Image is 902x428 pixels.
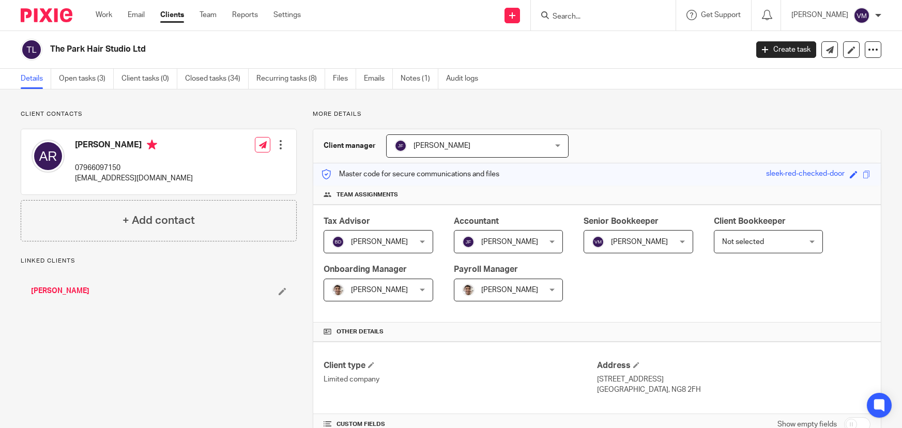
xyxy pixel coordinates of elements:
[31,286,89,296] a: [PERSON_NAME]
[75,140,193,152] h4: [PERSON_NAME]
[21,69,51,89] a: Details
[75,173,193,184] p: [EMAIL_ADDRESS][DOMAIN_NAME]
[791,10,848,20] p: [PERSON_NAME]
[597,385,870,395] p: [GEOGRAPHIC_DATA], NG8 2FH
[185,69,249,89] a: Closed tasks (34)
[128,10,145,20] a: Email
[766,169,845,180] div: sleek-red-checked-door
[722,238,764,246] span: Not selected
[50,44,603,55] h2: The Park Hair Studio Ltd
[364,69,393,89] a: Emails
[552,12,645,22] input: Search
[147,140,157,150] i: Primary
[332,284,344,296] img: PXL_20240409_141816916.jpg
[462,284,475,296] img: PXL_20240409_141816916.jpg
[584,217,659,225] span: Senior Bookkeeper
[853,7,870,24] img: svg%3E
[351,238,408,246] span: [PERSON_NAME]
[324,265,407,273] span: Onboarding Manager
[481,238,538,246] span: [PERSON_NAME]
[337,328,384,336] span: Other details
[462,236,475,248] img: svg%3E
[200,10,217,20] a: Team
[592,236,604,248] img: svg%3E
[324,374,597,385] p: Limited company
[714,217,786,225] span: Client Bookkeeper
[96,10,112,20] a: Work
[351,286,408,294] span: [PERSON_NAME]
[414,142,470,149] span: [PERSON_NAME]
[232,10,258,20] a: Reports
[337,191,398,199] span: Team assignments
[701,11,741,19] span: Get Support
[32,140,65,173] img: svg%3E
[454,265,518,273] span: Payroll Manager
[332,236,344,248] img: svg%3E
[160,10,184,20] a: Clients
[597,374,870,385] p: [STREET_ADDRESS]
[256,69,325,89] a: Recurring tasks (8)
[446,69,486,89] a: Audit logs
[21,8,72,22] img: Pixie
[324,141,376,151] h3: Client manager
[597,360,870,371] h4: Address
[59,69,114,89] a: Open tasks (3)
[321,169,499,179] p: Master code for secure communications and files
[481,286,538,294] span: [PERSON_NAME]
[21,110,297,118] p: Client contacts
[454,217,499,225] span: Accountant
[401,69,438,89] a: Notes (1)
[611,238,668,246] span: [PERSON_NAME]
[394,140,407,152] img: svg%3E
[21,39,42,60] img: svg%3E
[21,257,297,265] p: Linked clients
[121,69,177,89] a: Client tasks (0)
[273,10,301,20] a: Settings
[123,212,195,228] h4: + Add contact
[333,69,356,89] a: Files
[313,110,881,118] p: More details
[75,163,193,173] p: 07966097150
[324,217,370,225] span: Tax Advisor
[756,41,816,58] a: Create task
[324,360,597,371] h4: Client type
